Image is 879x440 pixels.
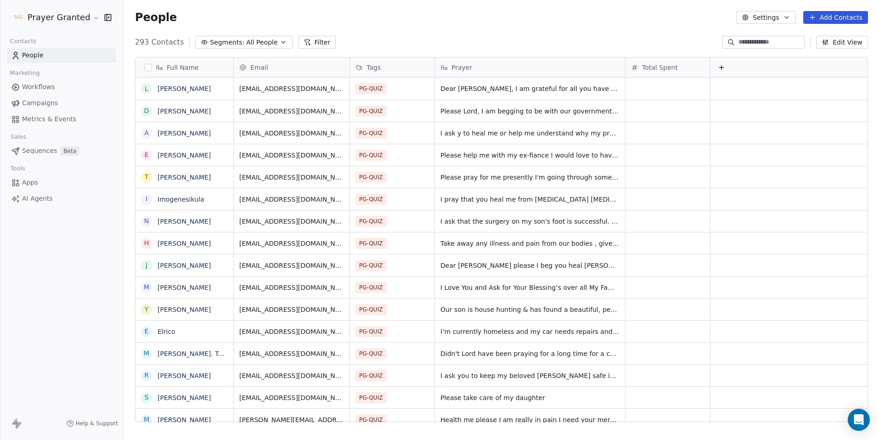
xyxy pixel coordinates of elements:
div: Tags [350,57,434,77]
span: I Love You and Ask for Your Blessing’s over all My Family and Loved Ones who are in need of your ... [440,283,620,292]
span: [EMAIL_ADDRESS][DOMAIN_NAME] [239,305,344,314]
span: [EMAIL_ADDRESS][DOMAIN_NAME] [239,217,344,226]
span: I’m currently homeless and my car needs repairs and registration and my parents are both deceased... [440,327,620,336]
span: Tags [366,63,381,72]
a: [PERSON_NAME] [158,284,211,291]
a: [PERSON_NAME] [158,107,211,115]
button: Edit View [816,36,868,49]
a: Metrics & Events [7,112,116,127]
span: I ask y to heal me or help me understand why my prayers aren't being answered in [DEMOGRAPHIC_DAT... [440,129,620,138]
span: PG-QUIZ [355,238,387,249]
a: Workflows [7,79,116,95]
a: [PERSON_NAME] [158,130,211,137]
a: Help & Support [67,420,118,427]
span: [EMAIL_ADDRESS][DOMAIN_NAME] [239,349,344,358]
span: Segments: [210,38,244,47]
span: Marketing [6,66,44,80]
a: [PERSON_NAME] [158,394,211,401]
div: J [146,260,147,270]
a: [PERSON_NAME] [158,306,211,313]
div: R [144,371,149,380]
span: [EMAIL_ADDRESS][DOMAIN_NAME] [239,195,344,204]
button: Settings [736,11,795,24]
span: PG-QUIZ [355,392,387,403]
div: E [145,327,149,336]
span: PG-QUIZ [355,260,387,271]
a: People [7,48,116,63]
span: People [135,11,177,24]
span: Tools [6,162,29,175]
button: Filter [298,36,336,49]
span: [EMAIL_ADDRESS][DOMAIN_NAME] [239,107,344,116]
img: FB-Logo.png [13,12,24,23]
div: Y [145,305,149,314]
span: PG-QUIZ [355,216,387,227]
button: Add Contacts [803,11,868,24]
span: Prayer [451,63,472,72]
span: PG-QUIZ [355,194,387,205]
span: Our son is house hunting & has found a beautiful, perfect home. We leave all of this in your hand... [440,305,620,314]
span: PG-QUIZ [355,150,387,161]
div: Prayer [435,57,625,77]
span: Didn't Lord have been praying for a long time for a certain person to come back into my life. [PE... [440,349,620,358]
div: D [144,106,149,116]
span: Total Spent [642,63,678,72]
span: Apps [22,178,38,187]
a: [PERSON_NAME] [158,85,211,92]
div: T [145,172,149,182]
span: [EMAIL_ADDRESS][DOMAIN_NAME] [239,371,344,380]
span: Help & Support [76,420,118,427]
a: Imogenesikula [158,196,204,203]
span: Campaigns [22,98,58,108]
a: [PERSON_NAME] [158,174,211,181]
div: grid [135,78,234,423]
div: I [146,194,147,204]
span: Take away any illness and pain from our bodies , give me and my wife [PERSON_NAME] our health and... [440,239,620,248]
a: SequencesBeta [7,143,116,158]
span: 293 Contacts [135,37,184,48]
a: [PERSON_NAME] [158,372,211,379]
span: [PERSON_NAME][EMAIL_ADDRESS][PERSON_NAME][DOMAIN_NAME] [239,415,344,424]
a: AI Agents [7,191,116,206]
div: E [145,150,149,160]
a: [PERSON_NAME] [158,240,211,247]
a: Elrico [158,328,175,335]
div: M [144,415,149,424]
span: Please pray for me presently I'm going through some difficulties in my life, nothing is going rig... [440,173,620,182]
span: Sales [6,130,30,144]
span: Dear [PERSON_NAME] please I beg you heal [PERSON_NAME] from his addiction and his mental illness ... [440,261,620,270]
span: [EMAIL_ADDRESS][DOMAIN_NAME] [239,239,344,248]
span: Sequences [22,146,57,156]
span: [EMAIL_ADDRESS][DOMAIN_NAME] [239,283,344,292]
a: Apps [7,175,116,190]
a: [PERSON_NAME] [158,262,211,269]
div: Total Spent [625,57,710,77]
div: Email [234,57,349,77]
a: Campaigns [7,96,116,111]
div: L [145,84,148,94]
a: [PERSON_NAME]. Temple, I got itch on my back. [158,350,312,357]
span: [EMAIL_ADDRESS][DOMAIN_NAME] [239,84,344,93]
span: PG-QUIZ [355,83,387,94]
span: PG-QUIZ [355,370,387,381]
span: Please Lord, I am begging to be with our government and dissolve problems and reach a settlement.... [440,107,620,116]
a: [PERSON_NAME] [158,152,211,159]
span: Please take care of my daughter [440,393,620,402]
div: Open Intercom Messenger [848,409,870,431]
a: [PERSON_NAME] [158,218,211,225]
span: I ask you to keep my beloved [PERSON_NAME] safe in heaven & tell him we love him so much! I pray ... [440,371,620,380]
span: [EMAIL_ADDRESS][DOMAIN_NAME] [239,173,344,182]
span: Health me please I am really in pain I need your mercy. All my sisters and brothers are also sick... [440,415,620,424]
span: PG-QUIZ [355,128,387,139]
span: [EMAIL_ADDRESS][DOMAIN_NAME] [239,261,344,270]
span: Metrics & Events [22,114,76,124]
span: PG-QUIZ [355,348,387,359]
span: Contacts [6,34,40,48]
span: Prayer Granted [28,11,90,23]
div: M [144,349,149,358]
span: PG-QUIZ [355,304,387,315]
span: Email [250,63,268,72]
div: H [144,238,149,248]
a: [PERSON_NAME] [158,416,211,423]
div: grid [234,78,868,423]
